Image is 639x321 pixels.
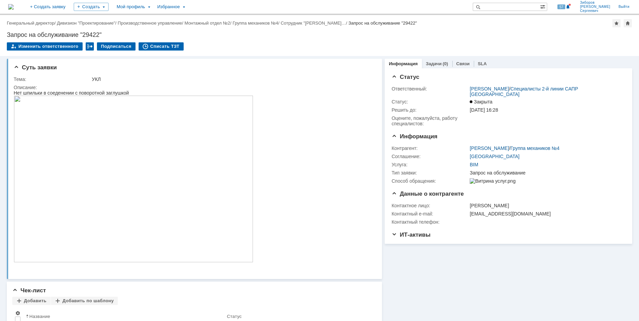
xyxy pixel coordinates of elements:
span: Чек-лист [12,287,46,294]
a: Группа механиков №4 [510,145,559,151]
img: logo [8,4,14,10]
div: [PERSON_NAME] [470,203,622,208]
div: Тип заявки: [392,170,468,176]
a: Информация [389,61,417,66]
a: [GEOGRAPHIC_DATA] [470,154,520,159]
div: / [232,20,281,26]
div: УКЛ [92,76,372,82]
span: Данные о контрагенте [392,191,464,197]
div: Oцените, пожалуйста, работу специалистов: [392,115,468,126]
a: Производственное управление [118,20,182,26]
div: Способ обращения: [392,178,468,184]
a: [PERSON_NAME] [470,145,509,151]
div: Статус [227,314,242,319]
div: / [470,145,559,151]
span: [PERSON_NAME] [580,5,610,9]
div: / [281,20,349,26]
div: / [118,20,185,26]
a: Дивизион "Проектирование" [57,20,115,26]
a: Задачи [426,61,442,66]
div: [EMAIL_ADDRESS][DOMAIN_NAME] [470,211,622,217]
div: / [57,20,118,26]
div: Соглашение: [392,154,468,159]
div: Контрагент: [392,145,468,151]
span: Сергеевич [580,9,610,13]
a: [PERSON_NAME] [470,86,509,92]
div: Название [29,314,50,319]
a: Перейти на домашнюю страницу [8,4,14,10]
div: / [184,20,232,26]
span: 57 [557,4,565,9]
a: Группа механиков №4 [232,20,278,26]
div: (0) [443,61,448,66]
a: Связи [456,61,470,66]
a: BIM [470,162,478,167]
a: Сотрудник "[PERSON_NAME]… [281,20,346,26]
span: Информация [392,133,437,140]
div: Контактный e-mail: [392,211,468,217]
span: [DATE] 16:28 [470,107,498,113]
div: Описание: [14,85,373,90]
div: Сделать домашней страницей [624,19,632,27]
div: Решить до: [392,107,468,113]
div: Запрос на обслуживание "29422" [7,31,632,38]
a: SLA [478,61,487,66]
div: Запрос на обслуживание [470,170,622,176]
div: Контактный телефон: [392,219,468,225]
img: Витрина услуг.png [470,178,515,184]
div: Ответственный: [392,86,468,92]
span: Зиборов [580,1,610,5]
a: Специалисты 2-й линии САПР [GEOGRAPHIC_DATA] [470,86,578,97]
a: Монтажный отдел №2 [184,20,230,26]
div: Контактное лицо: [392,203,468,208]
span: Статус [392,74,419,80]
div: / [7,20,57,26]
span: Суть заявки [14,64,57,71]
span: ИТ-активы [392,232,430,238]
span: Расширенный поиск [540,3,547,10]
span: Настройки [15,310,20,316]
div: Создать [74,3,109,11]
div: Запрос на обслуживание "29422" [349,20,417,26]
div: Тема: [14,76,90,82]
span: Закрыта [470,99,492,104]
div: Статус: [392,99,468,104]
a: Генеральный директор [7,20,54,26]
div: Добавить в избранное [612,19,621,27]
div: Работа с массовостью [86,42,94,51]
div: Услуга: [392,162,468,167]
div: / [470,86,622,97]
